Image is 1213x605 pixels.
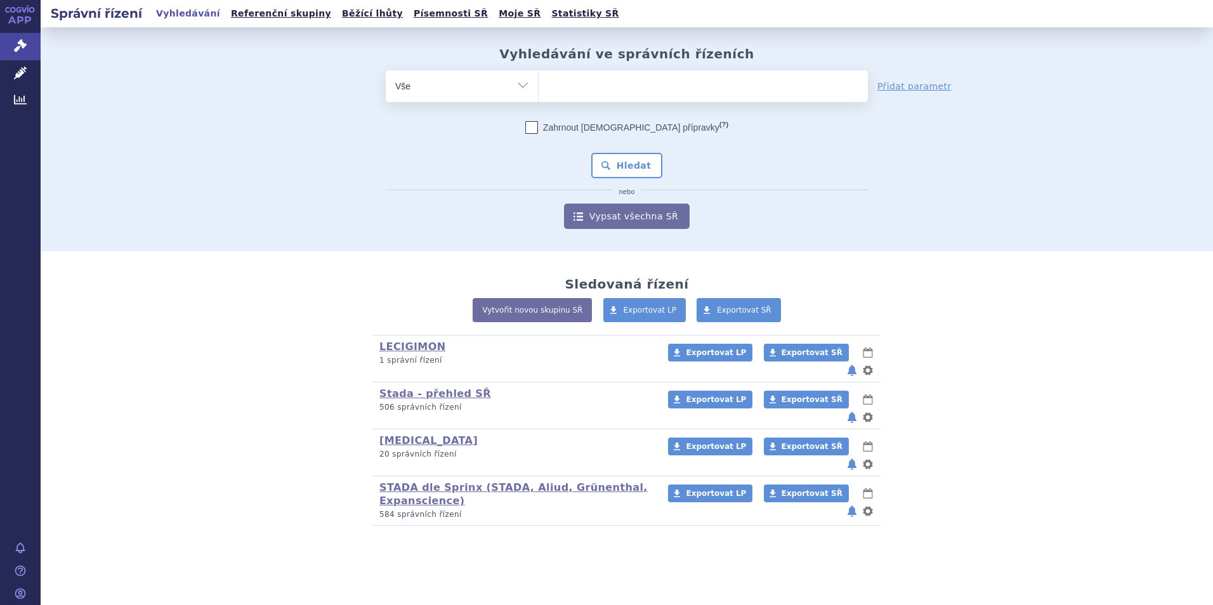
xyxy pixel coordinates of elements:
[862,363,874,378] button: nastavení
[473,298,592,322] a: Vytvořit novou skupinu SŘ
[782,395,843,404] span: Exportovat SŘ
[379,387,491,400] a: Stada - přehled SŘ
[379,402,652,413] p: 506 správních řízení
[410,5,492,22] a: Písemnosti SŘ
[764,344,849,361] a: Exportovat SŘ
[668,438,752,455] a: Exportovat LP
[782,348,843,357] span: Exportovat SŘ
[846,410,858,425] button: notifikace
[782,442,843,451] span: Exportovat SŘ
[379,481,648,507] a: STADA dle Sprinx (STADA, Aliud, Grünenthal, Expanscience)
[564,204,690,229] a: Vypsat všechna SŘ
[862,504,874,519] button: nastavení
[877,80,952,93] a: Přidat parametr
[613,188,641,196] i: nebo
[338,5,407,22] a: Běžící lhůty
[603,298,686,322] a: Exportovat LP
[565,276,688,292] h2: Sledovaná řízení
[862,392,874,407] button: lhůty
[686,395,746,404] span: Exportovat LP
[717,306,771,315] span: Exportovat SŘ
[624,306,677,315] span: Exportovat LP
[547,5,622,22] a: Statistiky SŘ
[862,345,874,360] button: lhůty
[668,485,752,502] a: Exportovat LP
[846,504,858,519] button: notifikace
[525,121,728,134] label: Zahrnout [DEMOGRAPHIC_DATA] přípravky
[862,457,874,472] button: nastavení
[764,485,849,502] a: Exportovat SŘ
[719,120,728,129] abbr: (?)
[379,449,652,460] p: 20 správních řízení
[152,5,224,22] a: Vyhledávání
[379,341,445,353] a: LECIGIMON
[697,298,781,322] a: Exportovat SŘ
[686,489,746,498] span: Exportovat LP
[227,5,335,22] a: Referenční skupiny
[782,489,843,498] span: Exportovat SŘ
[591,153,663,178] button: Hledat
[379,509,652,520] p: 584 správních řízení
[764,438,849,455] a: Exportovat SŘ
[379,355,652,366] p: 1 správní řízení
[846,457,858,472] button: notifikace
[764,391,849,408] a: Exportovat SŘ
[495,5,544,22] a: Moje SŘ
[668,344,752,361] a: Exportovat LP
[41,4,152,22] h2: Správní řízení
[686,442,746,451] span: Exportovat LP
[379,434,478,446] a: [MEDICAL_DATA]
[668,391,752,408] a: Exportovat LP
[862,439,874,454] button: lhůty
[846,363,858,378] button: notifikace
[686,348,746,357] span: Exportovat LP
[862,486,874,501] button: lhůty
[499,46,754,62] h2: Vyhledávání ve správních řízeních
[862,410,874,425] button: nastavení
